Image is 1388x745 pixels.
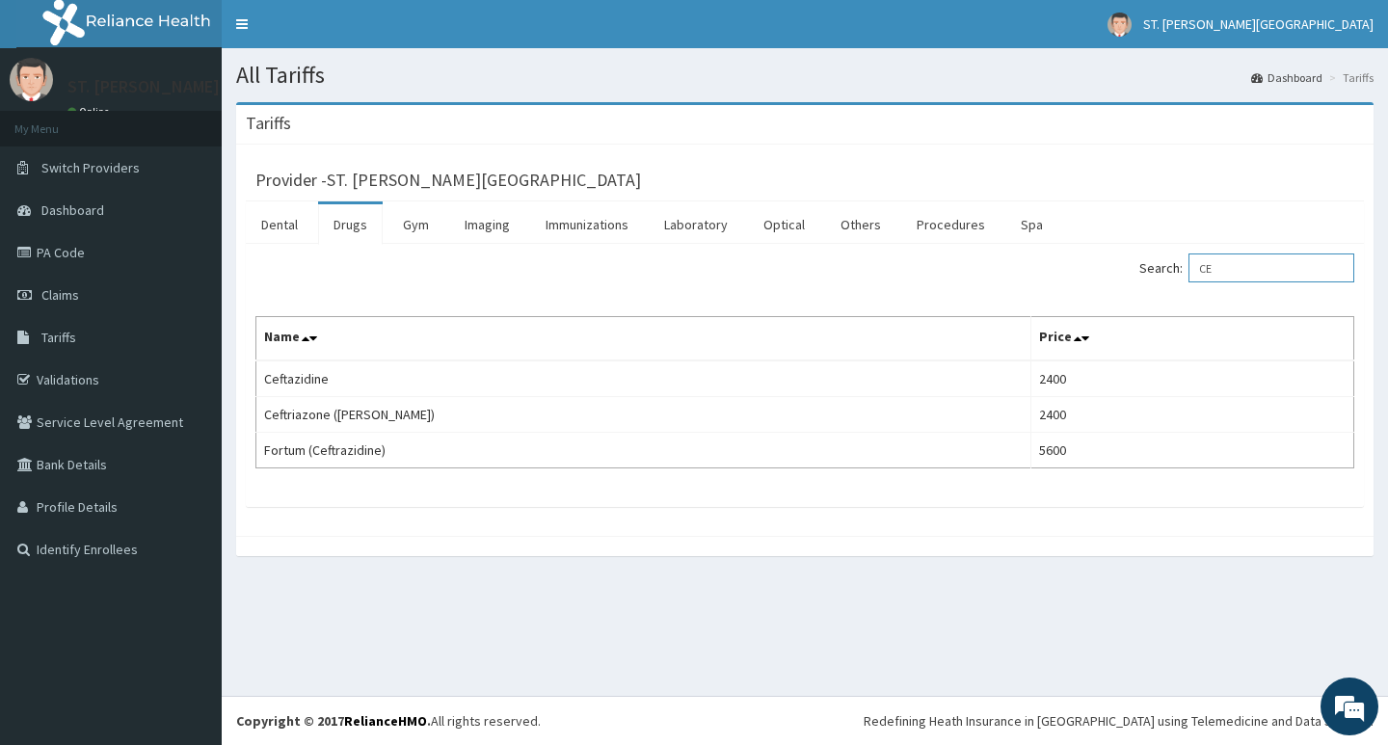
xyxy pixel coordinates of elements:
[112,243,266,438] span: We're online!
[256,397,1031,433] td: Ceftriazone ([PERSON_NAME])
[1108,13,1132,37] img: User Image
[387,204,444,245] a: Gym
[236,63,1374,88] h1: All Tariffs
[41,159,140,176] span: Switch Providers
[1139,253,1354,282] label: Search:
[256,317,1031,361] th: Name
[10,58,53,101] img: User Image
[1030,433,1354,468] td: 5600
[41,286,79,304] span: Claims
[256,360,1031,397] td: Ceftazidine
[256,433,1031,468] td: Fortum (Ceftrazidine)
[316,10,362,56] div: Minimize live chat window
[318,204,383,245] a: Drugs
[748,204,820,245] a: Optical
[1030,360,1354,397] td: 2400
[1005,204,1058,245] a: Spa
[10,526,367,594] textarea: Type your message and hit 'Enter'
[100,108,324,133] div: Chat with us now
[36,96,78,145] img: d_794563401_company_1708531726252_794563401
[449,204,525,245] a: Imaging
[246,115,291,132] h3: Tariffs
[1030,397,1354,433] td: 2400
[864,711,1374,731] div: Redefining Heath Insurance in [GEOGRAPHIC_DATA] using Telemedicine and Data Science!
[41,201,104,219] span: Dashboard
[1030,317,1354,361] th: Price
[344,712,427,730] a: RelianceHMO
[255,172,641,189] h3: Provider - ST. [PERSON_NAME][GEOGRAPHIC_DATA]
[825,204,896,245] a: Others
[649,204,743,245] a: Laboratory
[530,204,644,245] a: Immunizations
[67,78,379,95] p: ST. [PERSON_NAME][GEOGRAPHIC_DATA]
[41,329,76,346] span: Tariffs
[1188,253,1354,282] input: Search:
[1251,69,1322,86] a: Dashboard
[246,204,313,245] a: Dental
[236,712,431,730] strong: Copyright © 2017 .
[222,696,1388,745] footer: All rights reserved.
[901,204,1001,245] a: Procedures
[1143,15,1374,33] span: ST. [PERSON_NAME][GEOGRAPHIC_DATA]
[1324,69,1374,86] li: Tariffs
[67,105,114,119] a: Online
